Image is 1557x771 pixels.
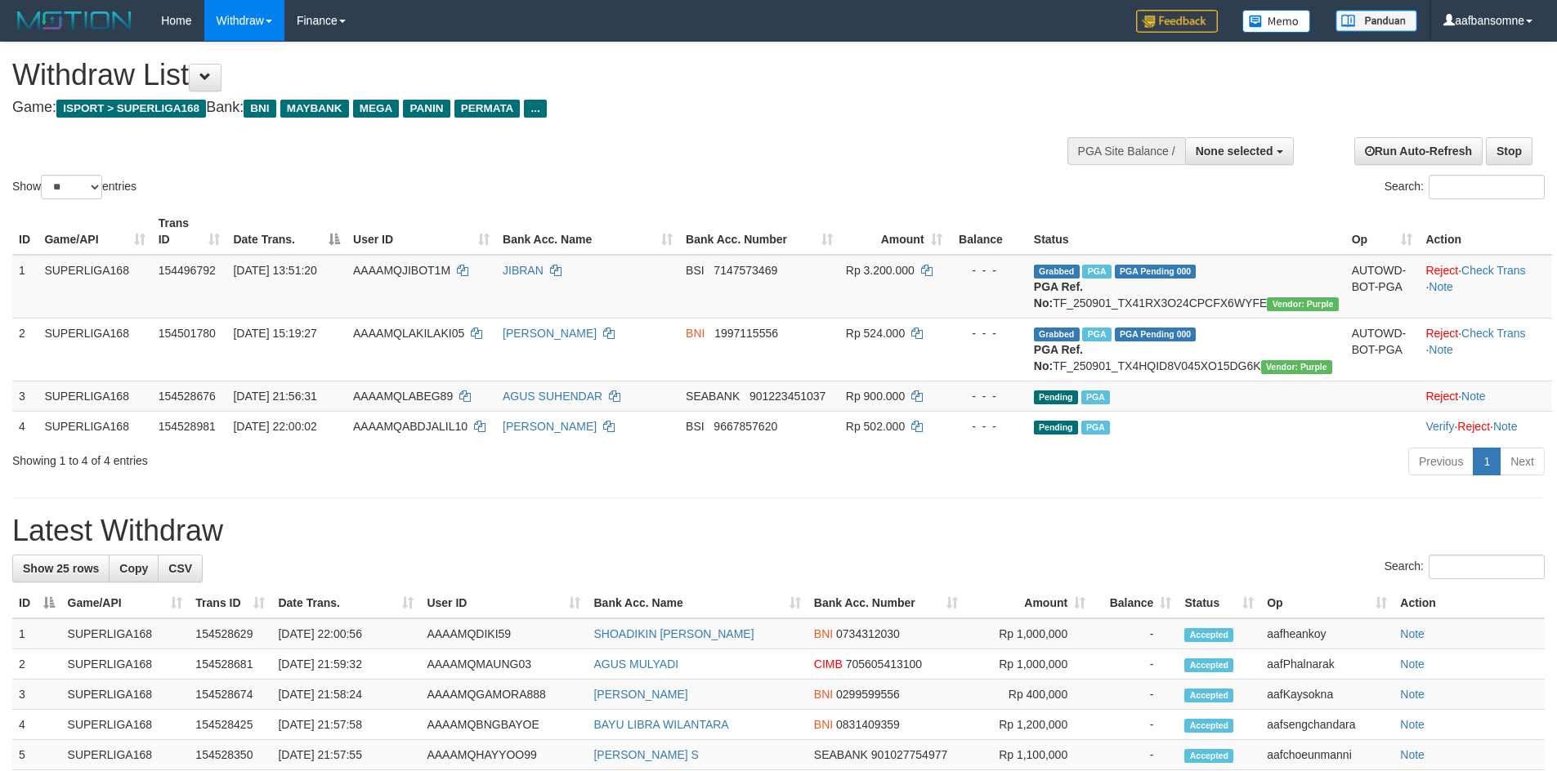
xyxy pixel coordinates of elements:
td: 154528629 [189,618,271,649]
td: AUTOWD-BOT-PGA [1345,255,1420,319]
div: - - - [955,388,1021,404]
td: 5 [12,740,61,770]
td: Rp 400,000 [964,680,1093,710]
a: SHOADIKIN [PERSON_NAME] [593,627,754,640]
th: Action [1394,588,1545,618]
span: BSI [686,264,705,277]
a: Note [1493,420,1518,433]
a: Check Trans [1461,264,1526,277]
span: Pending [1034,421,1078,435]
a: Note [1429,343,1453,356]
th: ID: activate to sort column descending [12,588,61,618]
td: · · [1419,411,1552,441]
td: 3 [12,680,61,710]
td: Rp 1,000,000 [964,649,1093,680]
span: SEABANK [814,748,868,761]
span: Marked by aafsoumeymey [1082,265,1111,279]
div: - - - [955,418,1021,435]
a: Copy [109,555,159,582]
td: Rp 1,000,000 [964,618,1093,649]
b: PGA Ref. No: [1034,343,1083,372]
a: Reject [1425,390,1458,403]
span: Accepted [1184,719,1233,733]
th: Action [1419,208,1552,255]
td: [DATE] 21:58:24 [271,680,420,710]
span: AAAAMQLABEG89 [353,390,453,403]
span: Vendor URL: https://trx4.1velocity.biz [1267,297,1338,311]
th: Balance: activate to sort column ascending [1092,588,1178,618]
span: Copy 0299599556 to clipboard [836,688,900,701]
a: CSV [158,555,203,582]
td: SUPERLIGA168 [61,740,190,770]
span: Accepted [1184,689,1233,702]
span: Accepted [1184,749,1233,763]
a: [PERSON_NAME] [593,688,687,701]
span: Copy 0734312030 to clipboard [836,627,900,640]
span: PGA Pending [1115,328,1197,341]
span: 154501780 [159,327,216,340]
a: Note [1400,748,1425,761]
th: User ID: activate to sort column ascending [420,588,587,618]
span: [DATE] 21:56:31 [233,390,316,403]
td: 3 [12,381,38,411]
span: Grabbed [1034,265,1080,279]
th: Status: activate to sort column ascending [1178,588,1260,618]
span: Show 25 rows [23,562,99,575]
a: AGUS MULYADI [593,657,678,671]
span: MAYBANK [280,100,349,118]
td: Rp 1,200,000 [964,710,1093,740]
td: AAAAMQDIKI59 [420,618,587,649]
td: Rp 1,100,000 [964,740,1093,770]
th: Bank Acc. Number: activate to sort column ascending [808,588,964,618]
td: [DATE] 21:59:32 [271,649,420,680]
td: SUPERLIGA168 [61,649,190,680]
th: Balance [949,208,1027,255]
span: Vendor URL: https://trx4.1velocity.biz [1261,360,1332,374]
span: SEABANK [686,390,740,403]
label: Show entries [12,175,136,199]
td: aafheankoy [1260,618,1394,649]
td: - [1092,740,1178,770]
div: Showing 1 to 4 of 4 entries [12,446,637,469]
td: 2 [12,649,61,680]
td: AAAAMQBNGBAYOE [420,710,587,740]
img: panduan.png [1336,10,1417,32]
td: [DATE] 22:00:56 [271,618,420,649]
th: Date Trans.: activate to sort column descending [226,208,347,255]
a: Note [1400,627,1425,640]
input: Search: [1429,175,1545,199]
td: 2 [12,318,38,381]
a: Previous [1408,448,1474,475]
span: Rp 502.000 [846,420,905,433]
a: Note [1461,390,1486,403]
th: Amount: activate to sort column ascending [839,208,949,255]
td: 154528674 [189,680,271,710]
a: Run Auto-Refresh [1354,137,1483,165]
th: Date Trans.: activate to sort column ascending [271,588,420,618]
a: Show 25 rows [12,555,110,582]
span: [DATE] 13:51:20 [233,264,316,277]
span: Copy 0831409359 to clipboard [836,718,900,731]
th: Bank Acc. Name: activate to sort column ascending [496,208,679,255]
td: SUPERLIGA168 [61,710,190,740]
td: aafchoeunmanni [1260,740,1394,770]
span: Marked by aafnonsreyleab [1081,421,1110,435]
td: AAAAMQHAYYOO99 [420,740,587,770]
span: PANIN [403,100,450,118]
span: AAAAMQLAKILAKI05 [353,327,464,340]
span: BNI [814,627,833,640]
a: Note [1400,688,1425,701]
th: ID [12,208,38,255]
td: · · [1419,255,1552,319]
span: Marked by aafchoeunmanni [1081,390,1110,404]
td: TF_250901_TX41RX3O24CPCFX6WYFE [1027,255,1345,319]
h4: Game: Bank: [12,100,1022,116]
label: Search: [1385,175,1545,199]
td: AUTOWD-BOT-PGA [1345,318,1420,381]
td: AAAAMQMAUNG03 [420,649,587,680]
span: Grabbed [1034,328,1080,341]
td: aafsengchandara [1260,710,1394,740]
a: AGUS SUHENDAR [503,390,602,403]
span: None selected [1196,145,1273,158]
span: Rp 900.000 [846,390,905,403]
